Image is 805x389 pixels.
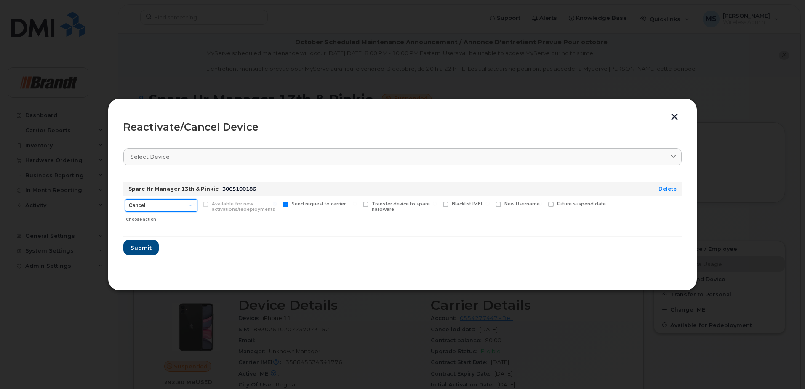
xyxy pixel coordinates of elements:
[353,202,357,206] input: Transfer device to spare hardware
[193,202,197,206] input: Available for new activations/redeployments
[504,201,540,207] span: New Username
[123,240,159,255] button: Submit
[273,202,277,206] input: Send request to carrier
[123,122,682,132] div: Reactivate/Cancel Device
[131,153,170,161] span: Select device
[557,201,606,207] span: Future suspend date
[485,202,490,206] input: New Username
[292,201,346,207] span: Send request to carrier
[131,244,152,252] span: Submit
[452,201,482,207] span: Blacklist IMEI
[222,186,256,192] span: 3065100186
[126,213,197,223] div: Choose action
[212,201,275,212] span: Available for new activations/redeployments
[658,186,677,192] a: Delete
[372,201,430,212] span: Transfer device to spare hardware
[128,186,219,192] strong: Spare Hr Manager 13th & Pinkie
[538,202,542,206] input: Future suspend date
[123,148,682,165] a: Select device
[433,202,437,206] input: Blacklist IMEI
